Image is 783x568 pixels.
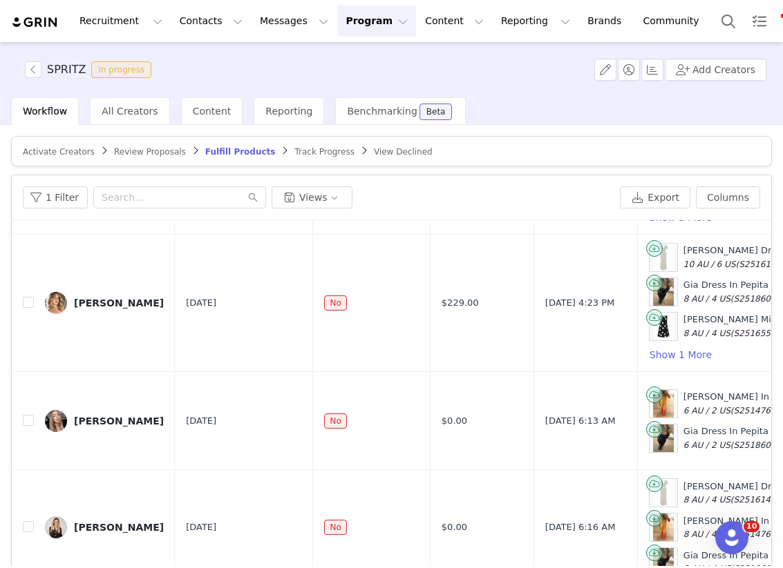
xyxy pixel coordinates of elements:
[74,522,164,533] div: [PERSON_NAME]
[653,390,674,418] img: Product Image
[696,186,760,208] button: Columns
[102,106,158,117] span: All Creators
[45,292,164,314] a: [PERSON_NAME]
[442,520,467,534] span: $0.00
[324,295,346,311] span: No
[426,108,446,116] div: Beta
[337,6,416,37] button: Program
[683,259,736,269] span: 10 AU / 6 US
[620,186,690,208] button: Export
[294,147,354,157] span: Track Progress
[248,193,258,202] i: icon: search
[683,495,730,505] span: 8 AU / 4 US
[649,346,713,363] button: Show 1 More
[654,313,673,340] img: Product Image
[744,6,775,37] a: Tasks
[653,278,673,306] img: Product Image
[47,61,86,78] h3: SPRITZ
[186,520,216,534] span: [DATE]
[417,6,492,37] button: Content
[654,244,673,271] img: Product Image
[683,406,730,415] span: 6 AU / 2 US
[186,414,216,428] span: [DATE]
[653,424,673,452] img: Product Image
[193,106,232,117] span: Content
[205,147,276,157] span: Fulfill Products
[579,6,634,37] a: Brands
[545,414,616,428] span: [DATE] 6:13 AM
[74,415,164,427] div: [PERSON_NAME]
[171,6,251,37] button: Contacts
[683,294,730,304] span: 8 AU / 4 US
[252,6,337,37] button: Messages
[93,186,266,208] input: Search...
[11,16,59,29] img: grin logo
[545,520,616,534] span: [DATE] 6:16 AM
[324,413,346,429] span: No
[25,61,157,78] span: [object Object]
[715,521,748,554] iframe: Intercom live chat
[91,61,151,78] span: In progress
[23,106,67,117] span: Workflow
[23,186,88,208] button: 1 Filter
[654,479,673,507] img: Product Image
[744,521,760,532] span: 10
[186,296,216,310] span: [DATE]
[653,513,674,541] img: Product Image
[265,106,312,117] span: Reporting
[324,520,346,535] span: No
[71,6,171,37] button: Recruitment
[45,516,67,538] img: f26809ea-e2ab-4af2-a398-c12c8dcc0eea.jpg
[45,292,67,314] img: fceb270e-622d-476c-bf0f-4e81cd63d674.jpg
[45,516,164,538] a: [PERSON_NAME]
[45,410,164,432] a: [PERSON_NAME]
[493,6,578,37] button: Reporting
[545,296,614,310] span: [DATE] 4:23 PM
[683,329,730,338] span: 8 AU / 4 US
[374,147,433,157] span: View Declined
[23,147,95,157] span: Activate Creators
[442,414,467,428] span: $0.00
[114,147,186,157] span: Review Proposals
[683,440,730,450] span: 6 AU / 2 US
[665,59,766,81] button: Add Creators
[713,6,744,37] button: Search
[272,186,352,208] button: Views
[45,410,67,432] img: 154660af-f365-4695-a041-80d99c499ba6.jpg
[442,296,479,310] span: $229.00
[347,106,417,117] span: Benchmarking
[635,6,714,37] a: Community
[74,297,164,309] div: [PERSON_NAME]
